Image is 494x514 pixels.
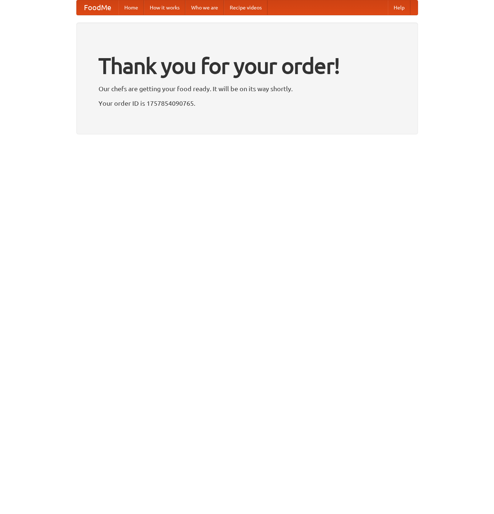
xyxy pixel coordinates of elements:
a: Help [388,0,410,15]
a: Recipe videos [224,0,268,15]
p: Your order ID is 1757854090765. [99,98,396,109]
a: Home [119,0,144,15]
h1: Thank you for your order! [99,48,396,83]
a: Who we are [185,0,224,15]
a: How it works [144,0,185,15]
p: Our chefs are getting your food ready. It will be on its way shortly. [99,83,396,94]
a: FoodMe [77,0,119,15]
